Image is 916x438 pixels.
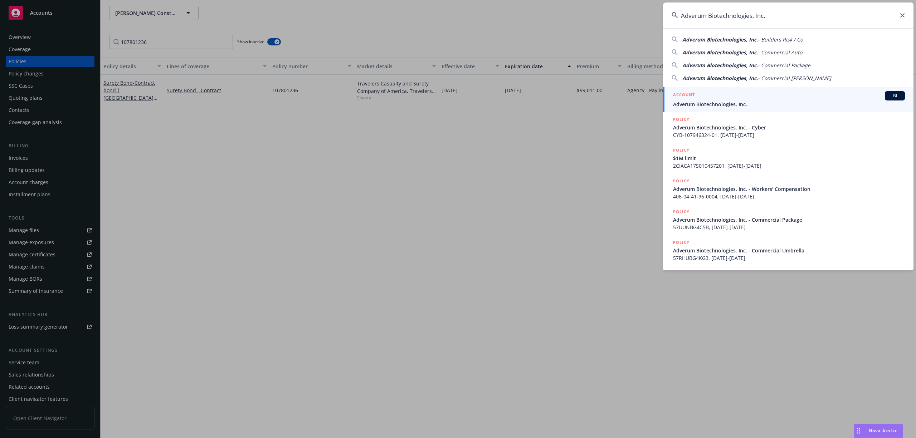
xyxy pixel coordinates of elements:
span: - Commercial [PERSON_NAME] [758,75,831,82]
span: Adverum Biotechnologies, Inc. [673,100,905,108]
span: $1M limit [673,154,905,162]
span: Adverum Biotechnologies, Inc. - Cyber [673,124,905,131]
h5: POLICY [673,239,690,246]
span: BI [888,93,902,99]
span: Nova Assist [869,428,897,434]
h5: ACCOUNT [673,91,695,100]
span: - Builders Risk / Co [758,36,803,43]
h5: POLICY [673,147,690,154]
span: Adverum Biotechnologies, Inc. [682,75,758,82]
span: Adverum Biotechnologies, Inc. [682,62,758,69]
span: CYB-107946324-01, [DATE]-[DATE] [673,131,905,139]
span: 406-04-41-96-0004, [DATE]-[DATE] [673,193,905,200]
a: POLICYAdverum Biotechnologies, Inc. - Commercial Umbrella57RHUBG4KG3, [DATE]-[DATE] [663,235,913,266]
span: Adverum Biotechnologies, Inc. - Workers' Compensation [673,185,905,193]
span: Adverum Biotechnologies, Inc. [682,49,758,56]
a: ACCOUNTBIAdverum Biotechnologies, Inc. [663,87,913,112]
span: Adverum Biotechnologies, Inc. - Commercial Package [673,216,905,223]
span: 2CIACA17S010457201, [DATE]-[DATE] [673,162,905,169]
span: - Commercial Package [758,62,810,69]
h5: POLICY [673,177,690,184]
h5: POLICY [673,208,690,215]
a: POLICY$1M limit2CIACA17S010457201, [DATE]-[DATE] [663,143,913,173]
a: POLICYAdverum Biotechnologies, Inc. - Workers' Compensation406-04-41-96-0004, [DATE]-[DATE] [663,173,913,204]
a: POLICYAdverum Biotechnologies, Inc. - CyberCYB-107946324-01, [DATE]-[DATE] [663,112,913,143]
input: Search... [663,3,913,28]
button: Nova Assist [854,424,903,438]
h5: POLICY [673,116,690,123]
div: Drag to move [854,424,863,438]
span: 57RHUBG4KG3, [DATE]-[DATE] [673,254,905,262]
span: 57UUNBG4C5B, [DATE]-[DATE] [673,223,905,231]
span: Adverum Biotechnologies, Inc. [682,36,758,43]
a: POLICYAdverum Biotechnologies, Inc. - Commercial Package57UUNBG4C5B, [DATE]-[DATE] [663,204,913,235]
span: - Commercial Auto [758,49,802,56]
span: Adverum Biotechnologies, Inc. - Commercial Umbrella [673,247,905,254]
